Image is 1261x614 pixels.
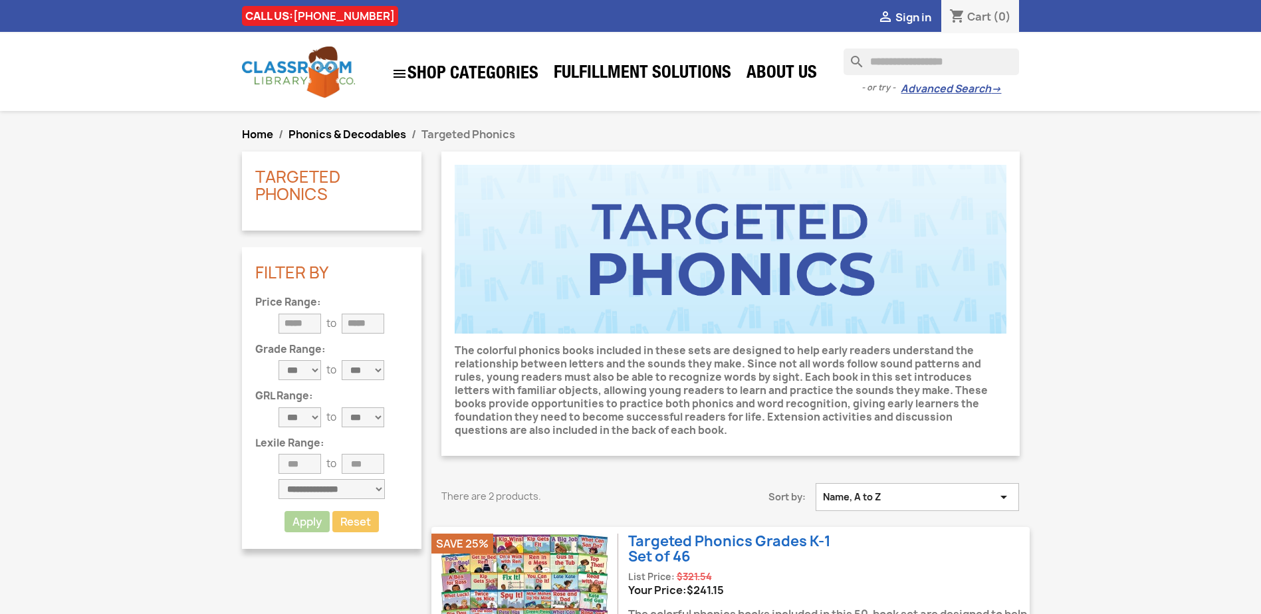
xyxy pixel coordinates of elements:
a: Fulfillment Solutions [547,61,738,88]
a: Phonics & Decodables [288,127,406,142]
span: (0) [993,9,1011,24]
button: Sort by selection [816,483,1019,511]
a: About Us [740,61,824,88]
span: Regular price [677,570,712,583]
p: GRL Range: [255,391,408,402]
p: Grade Range: [255,344,408,356]
a: Home [242,127,273,142]
span: List Price: [628,571,675,583]
a: Targeted Phonics Grades K-1Set of 46 [628,532,831,566]
span: → [991,82,1001,96]
span: Price [687,583,724,597]
a: Advanced Search→ [901,82,1001,96]
span: Sign in [895,10,931,25]
a: SHOP CATEGORIES [385,59,545,88]
i:  [877,10,893,26]
a: Reset [332,511,379,532]
p: Price Range: [255,297,408,308]
span: Targeted Phonics [421,127,515,142]
div: Your Price: [628,583,1030,597]
p: to [326,457,336,470]
i:  [392,66,407,82]
img: CLC_TargetedPhonics.jpg [455,165,1006,334]
span: Sort by: [691,490,816,504]
input: Search [844,49,1019,75]
i:  [996,490,1012,504]
button: Apply [285,511,330,532]
li: Save 25% [431,534,493,554]
div: CALL US: [242,6,398,26]
p: Filter By [255,264,408,281]
a: Targeted Phonics [255,165,340,205]
span: Cart [967,9,991,24]
img: Classroom Library Company [242,47,355,98]
a:  Sign in [877,10,931,25]
p: The colorful phonics books included in these sets are designed to help early readers understand t... [455,344,1006,437]
i: search [844,49,860,64]
p: to [326,317,336,330]
p: to [326,411,336,424]
a: [PHONE_NUMBER] [293,9,395,23]
i: shopping_cart [949,9,965,25]
p: Lexile Range: [255,438,408,449]
p: to [326,363,336,377]
p: There are 2 products. [441,490,671,503]
span: - or try - [861,81,901,94]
